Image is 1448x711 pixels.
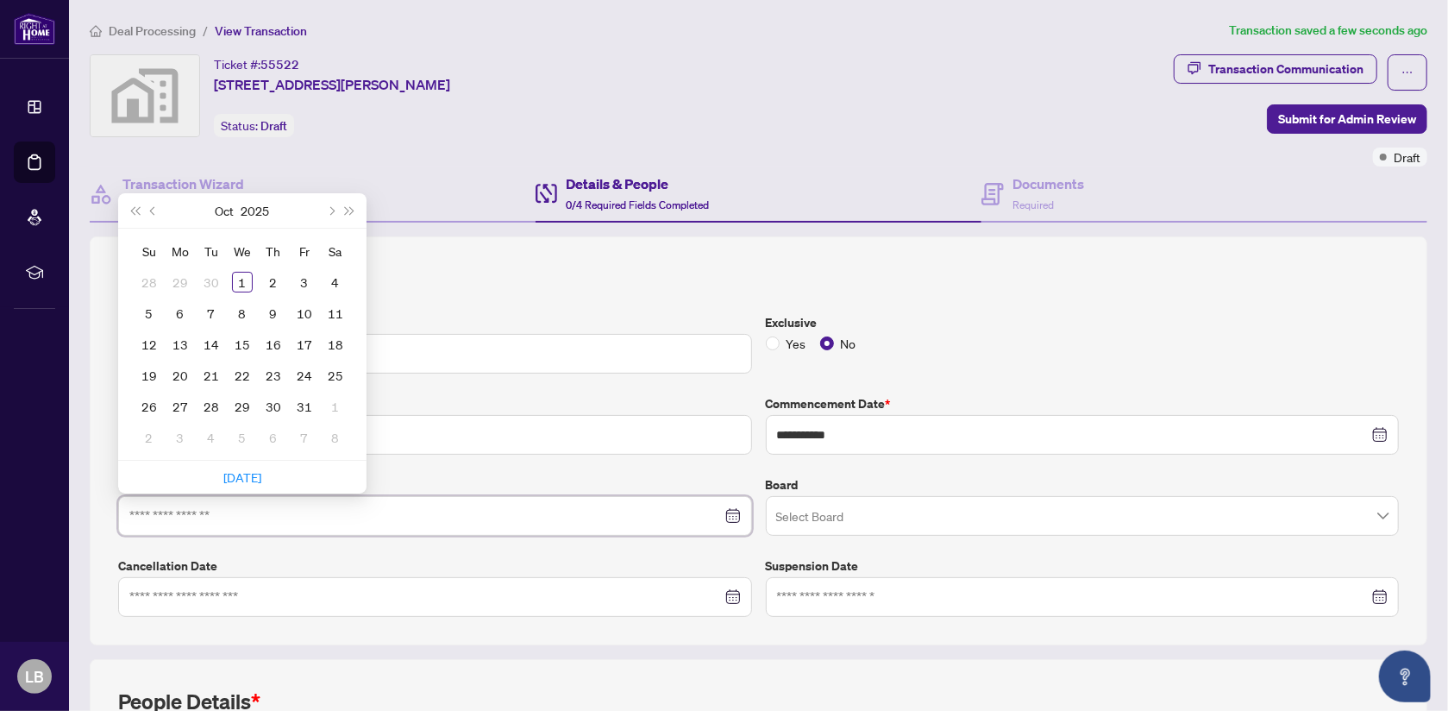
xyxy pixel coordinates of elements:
div: 20 [170,365,191,386]
td: 2025-11-07 [289,422,320,453]
label: Listing Price [118,313,752,332]
div: 29 [170,272,191,293]
img: svg%3e [91,55,199,136]
label: Suspension Date [766,557,1400,576]
div: Transaction Communication [1208,55,1363,83]
div: 22 [232,365,253,386]
td: 2025-10-25 [320,360,351,391]
div: 30 [263,396,284,417]
td: 2025-11-01 [320,391,351,422]
td: 2025-09-29 [165,267,196,298]
div: 25 [325,365,346,386]
td: 2025-11-03 [165,422,196,453]
button: Next month (PageDown) [321,193,340,228]
label: Commencement Date [766,394,1400,413]
td: 2025-10-05 [134,298,165,329]
div: 7 [201,303,222,324]
td: 2025-10-22 [227,360,258,391]
div: 12 [139,334,160,355]
div: 9 [263,303,284,324]
td: 2025-10-15 [227,329,258,360]
td: 2025-10-04 [320,267,351,298]
span: Submit for Admin Review [1278,105,1416,133]
button: Open asap [1379,651,1431,702]
td: 2025-10-06 [165,298,196,329]
div: 2 [263,272,284,293]
span: 0/4 Required Fields Completed [566,198,709,211]
td: 2025-11-02 [134,422,165,453]
div: 31 [294,396,315,417]
button: Submit for Admin Review [1267,104,1427,134]
span: No [834,334,863,353]
button: Transaction Communication [1174,54,1377,84]
div: 18 [325,334,346,355]
td: 2025-09-28 [134,267,165,298]
td: 2025-10-21 [196,360,227,391]
label: Board [766,475,1400,494]
td: 2025-10-23 [258,360,289,391]
td: 2025-10-18 [320,329,351,360]
div: 5 [232,427,253,448]
td: 2025-09-30 [196,267,227,298]
th: Tu [196,236,227,267]
td: 2025-11-05 [227,422,258,453]
div: 6 [170,303,191,324]
td: 2025-10-12 [134,329,165,360]
td: 2025-10-31 [289,391,320,422]
div: 28 [201,396,222,417]
div: 8 [232,303,253,324]
a: [DATE] [223,469,261,485]
td: 2025-10-16 [258,329,289,360]
h4: Documents [1012,173,1084,194]
th: We [227,236,258,267]
div: 3 [294,272,315,293]
button: Last year (Control + left) [125,193,144,228]
th: Mo [165,236,196,267]
span: ellipsis [1401,66,1414,79]
td: 2025-10-08 [227,298,258,329]
span: Draft [260,118,287,134]
button: Next year (Control + right) [341,193,360,228]
td: 2025-10-01 [227,267,258,298]
td: 2025-11-08 [320,422,351,453]
div: 16 [263,334,284,355]
span: 55522 [260,57,299,72]
label: Exclusive [766,313,1400,332]
div: 23 [263,365,284,386]
div: 29 [232,396,253,417]
div: 6 [263,427,284,448]
div: 24 [294,365,315,386]
div: 14 [201,334,222,355]
td: 2025-10-17 [289,329,320,360]
td: 2025-10-30 [258,391,289,422]
div: 1 [232,272,253,293]
span: Yes [780,334,813,353]
span: Deal Processing [109,23,196,39]
div: 27 [170,396,191,417]
div: 7 [294,427,315,448]
div: 8 [325,427,346,448]
div: 5 [139,303,160,324]
h4: Transaction Wizard [122,173,244,194]
div: Ticket #: [214,54,299,74]
label: Unit/Lot Number [118,394,752,413]
th: Fr [289,236,320,267]
td: 2025-10-19 [134,360,165,391]
td: 2025-10-07 [196,298,227,329]
td: 2025-10-26 [134,391,165,422]
article: Transaction saved a few seconds ago [1229,21,1427,41]
td: 2025-10-27 [165,391,196,422]
div: 28 [139,272,160,293]
div: 30 [201,272,222,293]
td: 2025-10-29 [227,391,258,422]
td: 2025-11-06 [258,422,289,453]
div: 2 [139,427,160,448]
span: LB [25,664,44,689]
td: 2025-10-24 [289,360,320,391]
div: 13 [170,334,191,355]
button: Choose a year [241,193,270,228]
div: 26 [139,396,160,417]
button: Previous month (PageUp) [144,193,163,228]
li: / [203,21,208,41]
th: Sa [320,236,351,267]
